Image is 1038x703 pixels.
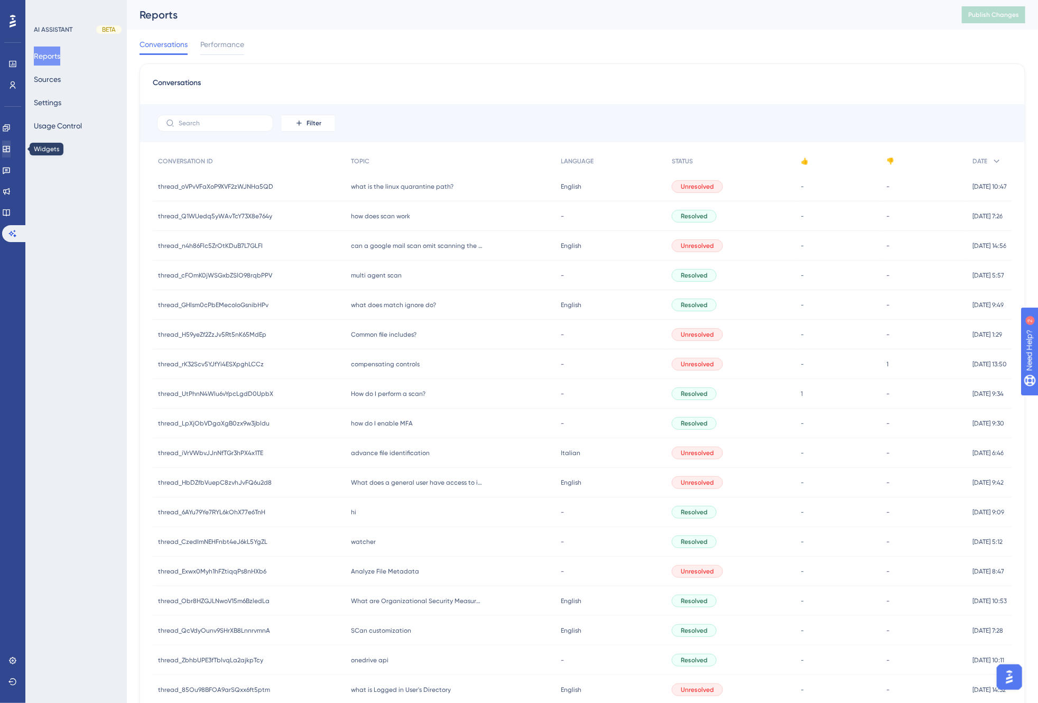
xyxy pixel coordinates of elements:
[972,182,1007,191] span: [DATE] 10:47
[681,449,714,457] span: Unresolved
[887,242,890,250] span: -
[972,597,1007,605] span: [DATE] 10:53
[351,390,425,398] span: How do I perform a scan?
[972,449,1004,457] span: [DATE] 6:46
[994,661,1025,693] iframe: UserGuiding AI Assistant Launcher
[887,656,890,664] span: -
[681,212,708,220] span: Resolved
[887,301,890,309] span: -
[801,686,804,694] span: -
[972,567,1004,576] span: [DATE] 8:47
[801,478,804,487] span: -
[561,390,564,398] span: -
[887,567,890,576] span: -
[972,212,1003,220] span: [DATE] 7:26
[681,656,708,664] span: Resolved
[351,271,402,280] span: multi agent scan
[801,330,804,339] span: -
[351,686,451,694] span: what is Logged in User's Directory
[801,360,804,368] span: -
[887,390,890,398] span: -
[801,597,804,605] span: -
[158,271,272,280] span: thread_cFOmK0jWSGxbZSlO98rqbPPV
[351,449,430,457] span: advance file identification
[158,686,270,694] span: thread_85Ou98BFOA9arSQxx6ft5ptm
[179,119,264,127] input: Search
[801,390,803,398] span: 1
[681,508,708,516] span: Resolved
[158,478,272,487] span: thread_HbDZfbVuepC8zvhJvFQ6u2d8
[351,626,411,635] span: SCan customization
[681,301,708,309] span: Resolved
[158,508,265,516] span: thread_6AYu79Ye7RYL6kOhX77e6TnH
[887,419,890,428] span: -
[158,597,270,605] span: thread_Obr8HZGJLNwoV15m6BzledLa
[561,419,564,428] span: -
[887,157,895,165] span: 👎
[681,419,708,428] span: Resolved
[681,597,708,605] span: Resolved
[801,301,804,309] span: -
[801,419,804,428] span: -
[887,538,890,546] span: -
[801,242,804,250] span: -
[801,567,804,576] span: -
[351,656,388,664] span: onedrive api
[561,301,582,309] span: English
[140,7,935,22] div: Reports
[200,38,244,51] span: Performance
[158,449,263,457] span: thread_iVrVWbvJJnNfTGr3hPX4x1TE
[887,626,890,635] span: -
[158,182,273,191] span: thread_oVPvVFaXoP9XVF2zWJNHa5QD
[561,360,564,368] span: -
[681,626,708,635] span: Resolved
[561,330,564,339] span: -
[561,271,564,280] span: -
[801,212,804,220] span: -
[887,182,890,191] span: -
[158,330,266,339] span: thread_H59yeZf2ZzJv5Rt5nK65MdEp
[887,449,890,457] span: -
[681,538,708,546] span: Resolved
[561,182,582,191] span: English
[801,182,804,191] span: -
[34,70,61,89] button: Sources
[887,597,890,605] span: -
[561,508,564,516] span: -
[34,47,60,66] button: Reports
[972,390,1004,398] span: [DATE] 9:34
[561,567,564,576] span: -
[158,212,272,220] span: thread_Q1WUedq5yWAvTcY73X8e764y
[34,25,72,34] div: AI ASSISTANT
[681,242,714,250] span: Unresolved
[351,242,483,250] span: can a google mail scan omit scanning the trash folder?
[887,478,890,487] span: -
[887,271,890,280] span: -
[158,538,267,546] span: thread_CzedImNEHFnbt4eJ6kL5YgZL
[351,212,410,220] span: how does scan work
[968,11,1019,19] span: Publish Changes
[672,157,693,165] span: STATUS
[972,538,1003,546] span: [DATE] 5:12
[351,157,369,165] span: TOPIC
[158,301,268,309] span: thread_GHlsm0cPbEMecoIoGsnibHPv
[681,686,714,694] span: Unresolved
[351,182,453,191] span: what is the linux quarantine path?
[972,157,987,165] span: DATE
[351,508,356,516] span: hi
[561,478,582,487] span: English
[801,626,804,635] span: -
[158,360,264,368] span: thread_rK32Scv5YJfYi4ESXpghLCCz
[158,656,263,664] span: thread_ZbhbUPE3fTblvqLa2ajkpTcy
[561,686,582,694] span: English
[158,626,270,635] span: thread_QcVdyOunv9SHrXB8LnnrvmnA
[351,360,420,368] span: compensating controls
[140,38,188,51] span: Conversations
[972,686,1006,694] span: [DATE] 14:32
[681,271,708,280] span: Resolved
[351,597,483,605] span: What are Organizational Security Measures?
[887,330,890,339] span: -
[561,212,564,220] span: -
[962,6,1025,23] button: Publish Changes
